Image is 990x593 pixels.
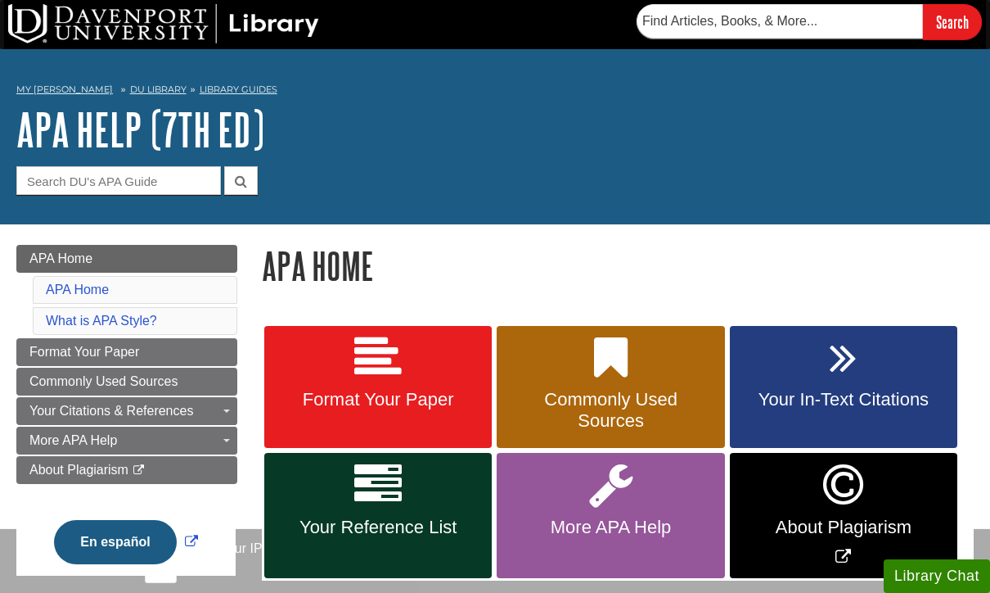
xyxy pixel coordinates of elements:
[497,326,724,449] a: Commonly Used Sources
[262,245,974,287] h1: APA Home
[277,389,479,410] span: Format Your Paper
[730,326,957,449] a: Your In-Text Citations
[16,79,974,105] nav: breadcrumb
[16,338,237,366] a: Format Your Paper
[509,517,712,538] span: More APA Help
[637,4,982,39] form: Searches DU Library's articles, books, and more
[29,463,128,477] span: About Plagiarism
[16,427,237,455] a: More APA Help
[742,517,945,538] span: About Plagiarism
[29,251,92,265] span: APA Home
[29,345,139,359] span: Format Your Paper
[277,517,479,538] span: Your Reference List
[497,453,724,578] a: More APA Help
[200,84,277,95] a: Library Guides
[264,326,492,449] a: Format Your Paper
[16,166,221,195] input: Search DU's APA Guide
[16,368,237,396] a: Commonly Used Sources
[16,245,237,273] a: APA Home
[264,453,492,578] a: Your Reference List
[742,389,945,410] span: Your In-Text Citations
[509,389,712,432] span: Commonly Used Sources
[132,465,146,476] i: This link opens in a new window
[16,456,237,484] a: About Plagiarism
[29,433,117,447] span: More APA Help
[730,453,957,578] a: Link opens in new window
[29,404,193,418] span: Your Citations & References
[54,520,176,564] button: En español
[50,535,201,549] a: Link opens in new window
[16,397,237,425] a: Your Citations & References
[16,245,237,592] div: Guide Page Menu
[16,83,113,97] a: My [PERSON_NAME]
[637,4,923,38] input: Find Articles, Books, & More...
[16,104,264,155] a: APA Help (7th Ed)
[130,84,187,95] a: DU Library
[8,4,319,43] img: DU Library
[29,374,178,388] span: Commonly Used Sources
[46,314,157,328] a: What is APA Style?
[884,559,990,593] button: Library Chat
[923,4,982,39] input: Search
[46,283,109,296] a: APA Home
